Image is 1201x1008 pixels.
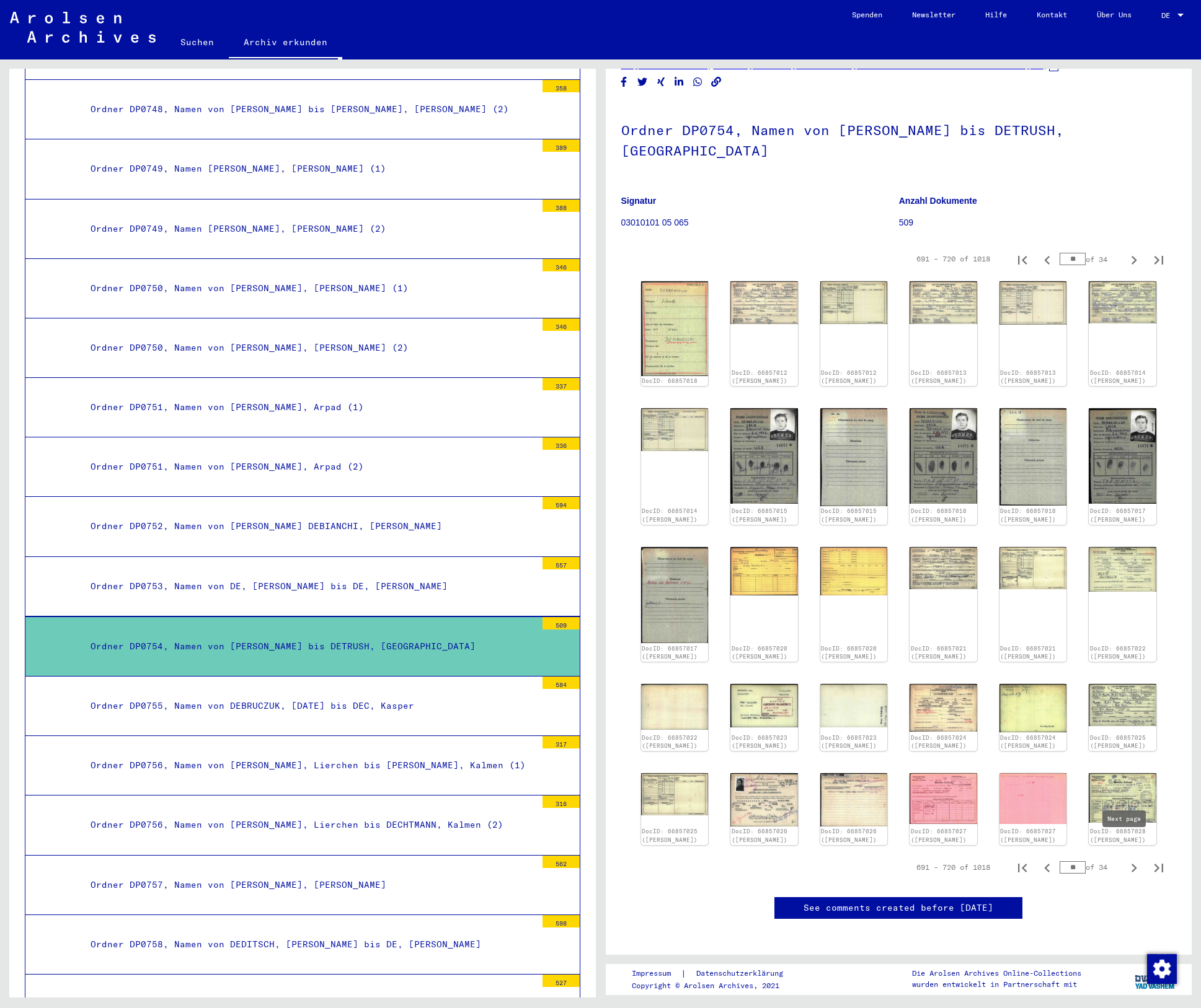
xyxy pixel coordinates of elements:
img: 002.jpg [641,773,709,815]
div: | [632,967,798,980]
div: 389 [543,139,580,152]
button: Share on LinkedIn [673,74,686,90]
a: DocID: 66857028 ([PERSON_NAME]) [1090,828,1146,843]
b: Signatur [621,196,657,206]
div: 691 – 720 of 1018 [916,862,990,873]
a: Archiv erkunden [229,27,342,59]
a: See comments created before [DATE] [804,901,993,914]
div: Ordner DP0750, Namen von [PERSON_NAME], [PERSON_NAME] (2) [81,336,536,360]
button: Share on Facebook [618,74,631,90]
div: of 34 [1060,253,1122,265]
img: 002.jpg [641,408,709,451]
a: DocID: 66857023 ([PERSON_NAME]) [821,734,877,750]
img: 002.jpg [820,408,888,506]
a: DocID: 66857027 ([PERSON_NAME]) [911,828,967,843]
img: 001.jpg [1089,773,1156,823]
img: 002.jpg [999,773,1067,824]
button: Share on WhatsApp [691,74,704,90]
img: 002.jpg [999,684,1067,732]
a: Impressum [632,967,681,980]
img: 001.jpg [730,773,798,826]
a: DocID: 66857022 ([PERSON_NAME]) [642,734,698,750]
a: DocID: 66857016 ([PERSON_NAME]) [1000,507,1056,523]
img: 001.jpg [730,684,798,727]
button: Next page [1122,855,1146,880]
div: Ordner DP0754, Namen von [PERSON_NAME] bis DETRUSH, [GEOGRAPHIC_DATA] [81,634,536,659]
a: DocID: 66857020 ([PERSON_NAME]) [821,645,877,660]
img: 002.jpg [641,684,709,729]
div: 509 [543,617,580,629]
div: Ordner DP0751, Namen von [PERSON_NAME], Arpad (1) [81,395,536,419]
img: 001.jpg [730,547,798,595]
img: 001.jpg [910,408,977,504]
a: Datenschutzerklärung [686,967,798,980]
img: 001.jpg [1089,408,1156,503]
img: 001.jpg [641,281,709,376]
div: 316 [543,795,580,808]
a: DocID: 66857025 ([PERSON_NAME]) [1090,734,1146,750]
a: DocID: 66857015 ([PERSON_NAME]) [732,507,787,523]
div: Ordner DP0758, Namen von DEDITSCH, [PERSON_NAME] bis DE, [PERSON_NAME] [81,932,536,957]
p: 509 [899,216,1176,229]
div: 337 [543,378,580,390]
button: Copy link [710,74,723,90]
div: Ordner DP0749, Namen [PERSON_NAME], [PERSON_NAME] (1) [81,157,536,181]
p: 03010101 05 065 [621,216,898,229]
button: Last page [1146,247,1171,271]
button: First page [1010,247,1035,271]
p: Copyright © Arolsen Archives, 2021 [632,980,798,991]
div: Ordner DP0751, Namen von [PERSON_NAME], Arpad (2) [81,455,536,479]
img: Zustimmung ändern [1147,954,1177,984]
img: 001.jpg [730,408,798,504]
div: 346 [543,318,580,331]
img: 002.jpg [999,281,1067,324]
div: of 34 [1060,861,1122,873]
a: DocID: 66857025 ([PERSON_NAME]) [642,828,698,843]
div: 594 [543,497,580,509]
a: DocID: 66857024 ([PERSON_NAME]) [1000,734,1056,750]
button: Share on Twitter [636,74,649,90]
div: 691 – 720 of 1018 [916,253,990,265]
img: 002.jpg [820,773,888,826]
div: 388 [543,199,580,212]
img: 002.jpg [820,547,888,595]
button: First page [1010,855,1035,880]
div: 317 [543,736,580,748]
div: 527 [543,975,580,987]
div: 557 [543,557,580,569]
img: 001.jpg [910,773,977,823]
a: DocID: 66857015 ([PERSON_NAME]) [821,507,877,523]
img: 002.jpg [999,547,1067,589]
div: 562 [543,856,580,868]
button: Last page [1146,855,1171,880]
img: 001.jpg [910,684,977,732]
div: Ordner DP0748, Namen von [PERSON_NAME] bis [PERSON_NAME], [PERSON_NAME] (2) [81,97,536,121]
a: DocID: 66857013 ([PERSON_NAME]) [911,369,967,385]
div: 598 [543,915,580,927]
button: Previous page [1035,855,1060,880]
a: DocID: 66857012 ([PERSON_NAME]) [821,369,877,385]
div: Ordner DP0756, Namen von [PERSON_NAME], Lierchen bis [PERSON_NAME], Kalmen (1) [81,753,536,778]
div: Ordner DP0750, Namen von [PERSON_NAME], [PERSON_NAME] (1) [81,276,536,300]
div: Ordner DP0753, Namen von DE, [PERSON_NAME] bis DE, [PERSON_NAME] [81,574,536,598]
img: 001.jpg [730,281,798,324]
img: 002.jpg [999,408,1067,506]
p: wurden entwickelt in Partnerschaft mit [912,979,1081,990]
img: 002.jpg [820,281,888,323]
a: DocID: 66857012 ([PERSON_NAME]) [732,369,787,385]
img: 002.jpg [641,547,709,643]
a: Suchen [166,27,229,57]
button: Previous page [1035,247,1060,271]
span: DE [1161,11,1175,20]
a: DocID: 66857017 ([PERSON_NAME]) [1090,507,1146,523]
a: DocID: 66857026 ([PERSON_NAME]) [732,828,787,843]
a: DocID: 66857027 ([PERSON_NAME]) [1000,828,1056,843]
a: DocID: 66857022 ([PERSON_NAME]) [1090,645,1146,660]
a: DocID: 66857020 ([PERSON_NAME]) [732,645,787,660]
img: Arolsen_neg.svg [10,12,156,43]
h1: Ordner DP0754, Namen von [PERSON_NAME] bis DETRUSH, [GEOGRAPHIC_DATA] [621,102,1177,177]
div: Ordner DP0752, Namen von [PERSON_NAME] DEBIANCHI, [PERSON_NAME] [81,514,536,538]
a: DocID: 66857014 ([PERSON_NAME]) [1090,369,1146,385]
div: Ordner DP0756, Namen von [PERSON_NAME], Lierchen bis DECHTMANN, Kalmen (2) [81,813,536,837]
a: DocID: 66857026 ([PERSON_NAME]) [821,828,877,843]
